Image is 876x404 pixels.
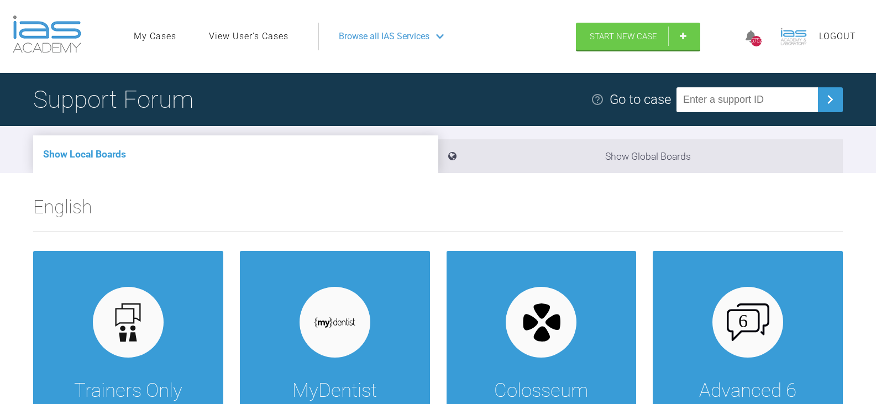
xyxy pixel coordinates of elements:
[576,23,700,50] a: Start New Case
[339,29,429,44] span: Browse all IAS Services
[821,91,839,108] img: chevronRight.28bd32b0.svg
[134,29,176,44] a: My Cases
[520,301,563,344] img: colosseum.3af2006a.svg
[676,87,818,112] input: Enter a support ID
[313,317,356,328] img: mydentist.1050c378.svg
[33,135,438,173] li: Show Local Boards
[438,139,843,173] li: Show Global Boards
[751,36,762,46] div: 5752
[727,303,769,341] img: advanced-6.cf6970cb.svg
[33,192,843,232] h2: English
[590,32,657,41] span: Start New Case
[33,80,193,119] h1: Support Forum
[610,89,671,110] div: Go to case
[107,301,149,344] img: default.3be3f38f.svg
[591,93,604,106] img: help.e70b9f3d.svg
[13,15,81,53] img: logo-light.3e3ef733.png
[777,20,810,53] img: profile.png
[819,29,856,44] a: Logout
[209,29,288,44] a: View User's Cases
